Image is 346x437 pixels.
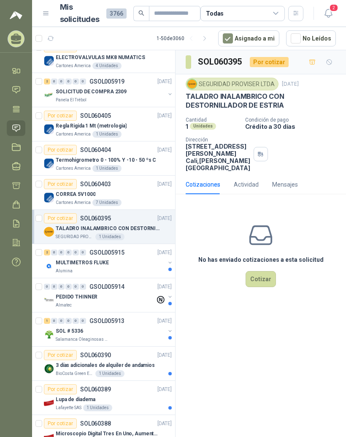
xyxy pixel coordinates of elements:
[56,54,145,62] p: ELECTROVALVULAS MK8 NUMATICS
[32,347,175,381] a: Por cotizarSOL060390[DATE] Company Logo3 días adicionales de alquiler de andamiosBioCosta Green E...
[157,146,172,154] p: [DATE]
[89,318,124,324] p: GSOL005913
[89,79,124,84] p: GSOL005919
[186,137,250,143] p: Dirección
[44,145,77,155] div: Por cotizar
[10,10,22,20] img: Logo peakr
[56,396,95,404] p: Lupa de diadema
[56,233,94,240] p: SEGURIDAD PROVISER LTDA
[44,261,54,271] img: Company Logo
[250,57,289,67] div: Por cotizar
[56,225,161,233] p: TALADRO INALAMBRICO CON DESTORNILLADOR DE ESTRIA
[44,418,77,429] div: Por cotizar
[44,329,54,339] img: Company Logo
[56,131,91,138] p: Cartones America
[44,282,173,309] a: 0 0 0 0 0 0 GSOL005914[DATE] Company LogoPEDIDO THINNERAlmatec
[56,199,91,206] p: Cartones America
[44,213,77,223] div: Por cotizar
[44,247,173,274] a: 2 0 0 0 0 0 GSOL005915[DATE] Company LogoMULTIMETROS FLUKEAlumina
[44,179,77,189] div: Por cotizar
[56,293,97,301] p: PEDIDO THINNER
[56,62,91,69] p: Cartones America
[186,180,220,189] div: Cotizaciones
[44,318,50,324] div: 1
[92,165,122,172] div: 1 Unidades
[32,176,175,210] a: Por cotizarSOL060403[DATE] Company LogoCORREA 5V1000Cartones America7 Unidades
[157,283,172,291] p: [DATE]
[80,181,111,187] p: SOL060403
[58,250,65,255] div: 0
[321,6,336,21] button: 2
[157,385,172,394] p: [DATE]
[44,227,54,237] img: Company Logo
[58,318,65,324] div: 0
[95,233,124,240] div: 1 Unidades
[206,9,224,18] div: Todas
[44,284,50,290] div: 0
[138,10,144,16] span: search
[218,30,279,46] button: Asignado a mi
[44,350,77,360] div: Por cotizar
[272,180,298,189] div: Mensajes
[58,284,65,290] div: 0
[92,131,122,138] div: 1 Unidades
[186,123,188,130] p: 1
[44,384,77,394] div: Por cotizar
[329,4,338,12] span: 2
[80,79,86,84] div: 0
[56,404,81,411] p: Lafayette SAS
[56,361,155,369] p: 3 días adicionales de alquiler de andamios
[51,318,57,324] div: 0
[95,370,124,377] div: 1 Unidades
[60,1,100,26] h1: Mis solicitudes
[198,255,324,264] h3: No has enviado cotizaciones a esta solicitud
[157,420,172,428] p: [DATE]
[32,141,175,176] a: Por cotizarSOL060404[DATE] Company LogoTermohigrometro 0 - 100% Y -10 - 50 ºs CCartones America1 ...
[51,79,57,84] div: 0
[157,249,172,257] p: [DATE]
[80,421,111,426] p: SOL060388
[157,351,172,359] p: [DATE]
[51,284,57,290] div: 0
[56,370,94,377] p: BioCosta Green Energy S.A.S
[245,117,343,123] p: Condición de pago
[286,30,336,46] button: No Leídos
[73,318,79,324] div: 0
[80,147,111,153] p: SOL060404
[56,268,73,274] p: Alumina
[80,215,111,221] p: SOL060395
[198,55,243,68] h3: SOL060395
[44,90,54,100] img: Company Logo
[44,295,54,305] img: Company Logo
[157,317,172,325] p: [DATE]
[89,250,124,255] p: GSOL005915
[186,143,250,171] p: [STREET_ADDRESS][PERSON_NAME] Cali , [PERSON_NAME][GEOGRAPHIC_DATA]
[56,259,109,267] p: MULTIMETROS FLUKE
[73,284,79,290] div: 0
[157,32,211,45] div: 1 - 50 de 3060
[186,117,238,123] p: Cantidad
[89,284,124,290] p: GSOL005914
[187,79,197,89] img: Company Logo
[80,44,111,50] p: SOL060409
[44,316,173,343] a: 1 0 0 0 0 0 GSOL005913[DATE] Company LogoSOL # 5336Salamanca Oleaginosas SAS
[186,78,278,90] div: SEGURIDAD PROVISER LTDA
[44,76,173,103] a: 2 0 0 0 0 0 GSOL005919[DATE] Company LogoSOLICITUD DE COMPRA 2309Panela El Trébol
[157,112,172,120] p: [DATE]
[80,318,86,324] div: 0
[80,250,86,255] div: 0
[56,165,91,172] p: Cartones America
[80,352,111,358] p: SOL060390
[65,250,72,255] div: 0
[56,190,95,198] p: CORREA 5V1000
[44,158,54,168] img: Company Logo
[73,250,79,255] div: 0
[92,199,122,206] div: 7 Unidades
[282,80,299,88] p: [DATE]
[32,210,175,244] a: Por cotizarSOL060395[DATE] Company LogoTALADRO INALAMBRICO CON DESTORNILLADOR DE ESTRIASEGURIDAD ...
[157,78,172,86] p: [DATE]
[56,122,127,130] p: Regla Rigida 1 Mt (metrologia)
[190,123,216,130] div: Unidades
[80,386,111,392] p: SOL060389
[245,123,343,130] p: Crédito a 30 días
